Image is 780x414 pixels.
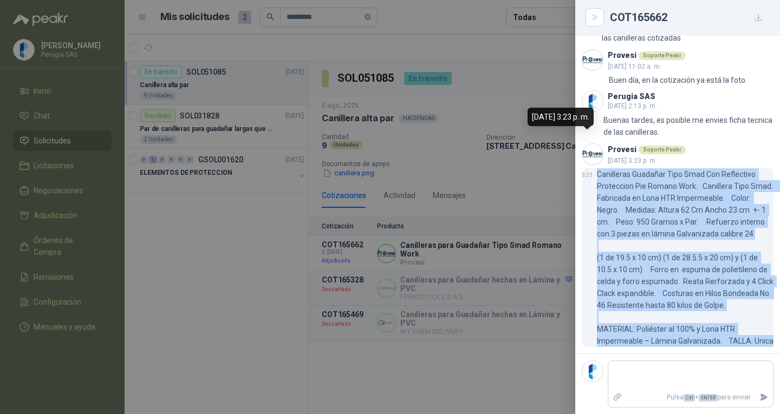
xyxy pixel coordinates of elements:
button: Close [588,11,601,24]
p: Pulsa + para enviar [627,388,756,407]
div: COT165662 [610,9,767,26]
img: Company Logo [582,50,603,70]
p: Buenas tardes, es posible me envies ficha tecnica de las canilleras. [603,114,773,138]
h3: Perugia SAS [608,94,655,100]
div: Soporte Peakr [639,51,686,60]
span: 3:23 [582,172,593,178]
p: Canilleras Guadañar Tipo Smad Con Reflectivo Proteccion Pie Romano Work. Canillera Tipo Smad. Fab... [597,168,773,347]
p: Buen día, en la cotización ya está la foto. [609,74,747,86]
span: Ctrl [684,394,695,402]
img: Company Logo [582,361,603,382]
span: [DATE] 2:13 p. m. [608,102,657,110]
img: Company Logo [582,144,603,165]
div: Soporte Peakr [639,146,686,154]
span: ENTER [699,394,718,402]
h3: Provesi [608,52,636,58]
button: Enviar [755,388,773,407]
span: [DATE] 11:02 a. m. [608,63,661,70]
span: [DATE] 3:23 p. m. [608,157,657,165]
img: Company Logo [582,91,603,111]
label: Adjuntar archivos [608,388,627,407]
h3: Provesi [608,147,636,153]
div: [DATE] 3:23 p. m. [528,108,594,126]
